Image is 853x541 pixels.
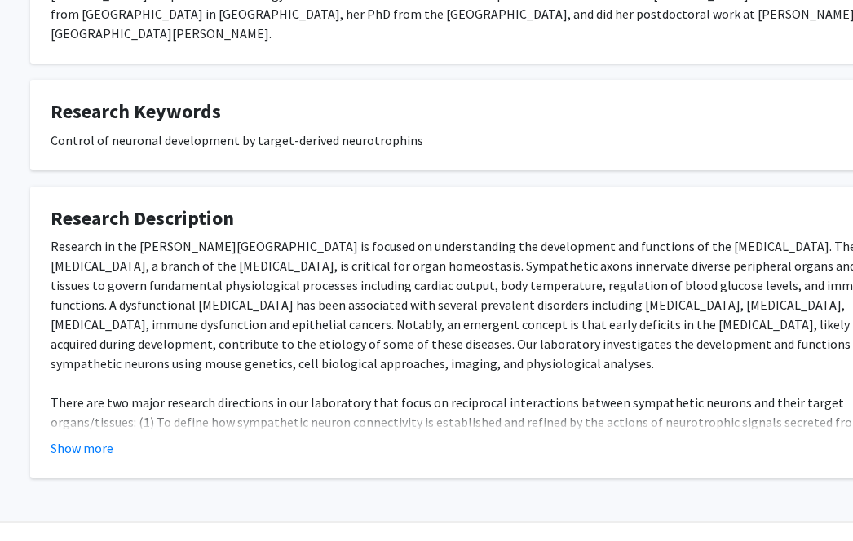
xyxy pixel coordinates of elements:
button: Show more [51,438,113,458]
iframe: Chat [12,468,69,529]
